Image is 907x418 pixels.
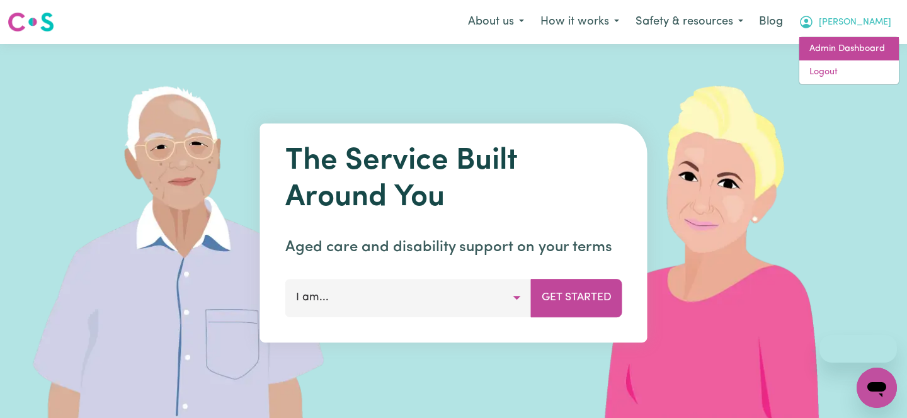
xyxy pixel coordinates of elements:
button: About us [460,9,532,35]
a: Blog [751,8,790,36]
button: My Account [790,9,899,35]
button: Get Started [531,279,622,317]
h1: The Service Built Around You [285,144,622,216]
a: Logout [799,60,899,84]
a: Admin Dashboard [799,37,899,61]
button: Safety & resources [627,9,751,35]
button: I am... [285,279,532,317]
img: Careseekers logo [8,11,54,33]
button: How it works [532,9,627,35]
a: Careseekers logo [8,8,54,37]
p: Aged care and disability support on your terms [285,236,622,259]
iframe: Button to launch messaging window [857,368,897,408]
span: [PERSON_NAME] [819,16,891,30]
div: My Account [799,37,899,85]
iframe: Message from company [819,335,897,363]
